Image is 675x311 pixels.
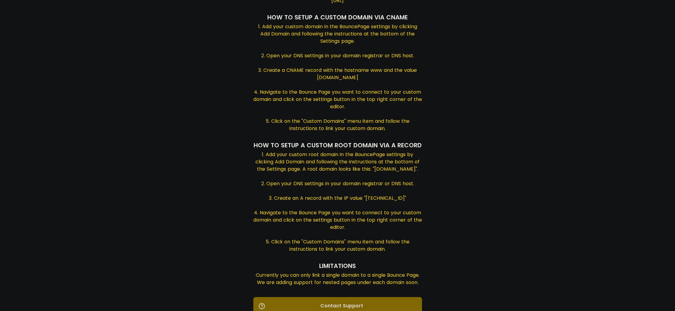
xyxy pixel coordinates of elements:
div: Limitations [253,261,422,272]
div: Currently you can only link a single domain to a single Bounce Page. We are adding support for ne... [253,272,422,287]
div: How to setup a custom root domain via A record [253,141,422,151]
div: How to setup a custom domain via CNAME [253,13,422,23]
div: 1. Add your custom root domain in the BouncePage settings by clicking Add Domain and following th... [253,151,422,254]
div: 1. Add your custom domain in the BouncePage settings by clicking Add Domain and following the ins... [253,23,422,133]
span: Contact Support [258,302,420,309]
